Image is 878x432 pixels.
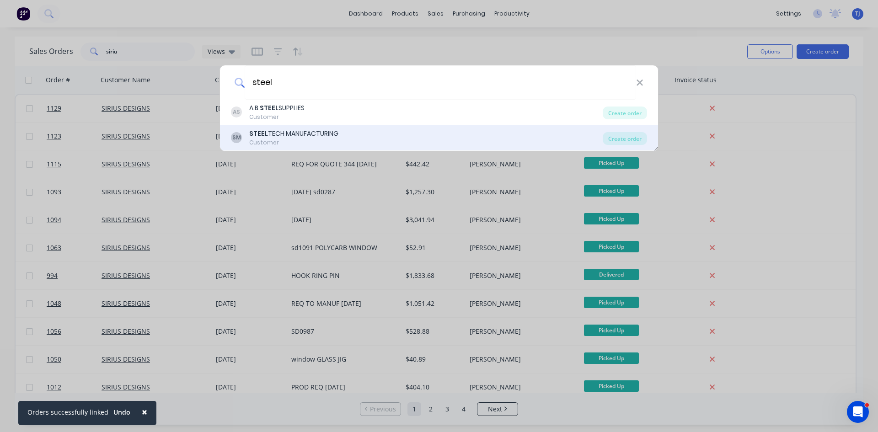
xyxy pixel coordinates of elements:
button: Close [133,401,156,423]
div: AS [231,107,242,117]
iframe: Intercom live chat [847,401,869,423]
div: Customer [249,139,338,147]
b: STEEL [260,103,278,112]
button: Undo [108,405,135,419]
div: A.B. SUPPLIES [249,103,305,113]
input: Enter a customer name to create a new order... [245,65,636,100]
div: Customer [249,113,305,121]
b: STEEL [249,129,268,138]
div: Orders successfully linked [27,407,108,417]
div: Create order [603,107,647,119]
div: SM [231,132,242,143]
div: Create order [603,132,647,145]
div: TECH MANUFACTURING [249,129,338,139]
span: × [142,405,147,418]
